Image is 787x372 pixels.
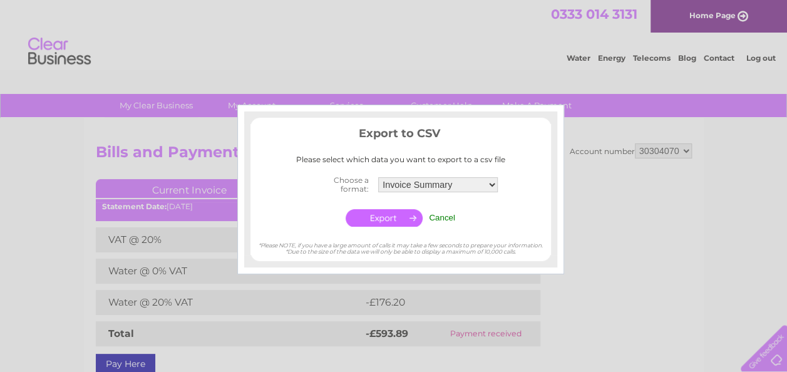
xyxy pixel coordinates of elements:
a: Contact [704,53,734,63]
div: *Please NOTE, if you have a large amount of calls it may take a few seconds to prepare your infor... [250,230,551,256]
a: 0333 014 3131 [551,6,637,22]
a: Telecoms [633,53,671,63]
input: Cancel [429,213,455,222]
a: Energy [598,53,625,63]
div: Please select which data you want to export to a csv file [250,155,551,164]
a: Blog [678,53,696,63]
img: logo.png [28,33,91,71]
a: Water [567,53,590,63]
h3: Export to CSV [250,125,551,147]
div: Clear Business is a trading name of Verastar Limited (registered in [GEOGRAPHIC_DATA] No. 3667643... [98,7,690,61]
a: Log out [746,53,775,63]
th: Choose a format: [300,172,375,197]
